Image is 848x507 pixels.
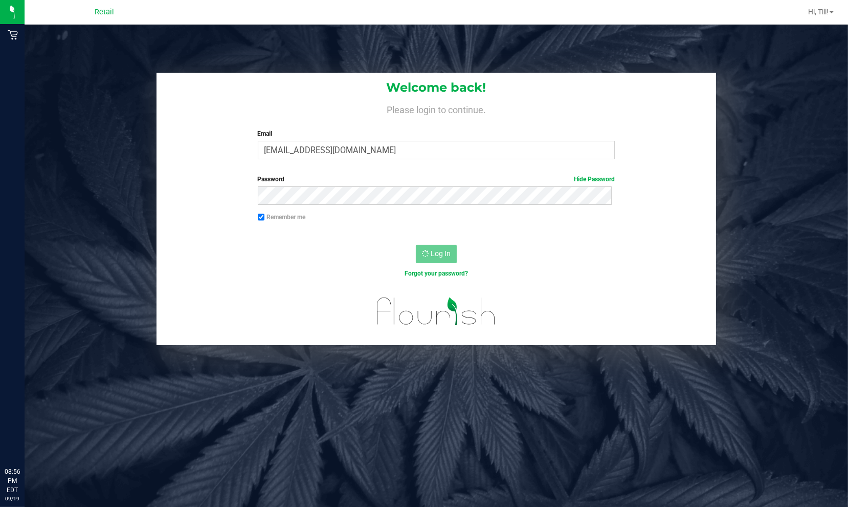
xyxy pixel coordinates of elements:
[808,8,829,16] span: Hi, Till!
[431,249,451,258] span: Log In
[95,8,114,16] span: Retail
[405,270,468,277] a: Forgot your password?
[258,213,306,222] label: Remember me
[258,214,265,221] input: Remember me
[574,176,615,183] a: Hide Password
[416,245,457,263] button: Log In
[258,129,615,138] label: Email
[157,81,716,94] h1: Welcome back!
[5,467,20,495] p: 08:56 PM EDT
[8,30,18,40] inline-svg: Retail
[157,102,716,115] h4: Please login to continue.
[366,289,506,334] img: flourish_logo.svg
[258,176,285,183] span: Password
[5,495,20,502] p: 09/19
